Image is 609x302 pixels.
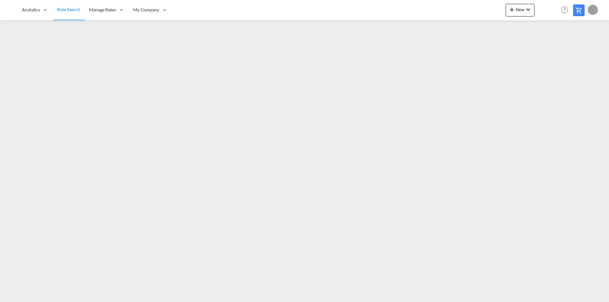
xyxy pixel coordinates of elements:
md-icon: icon-plus 400-fg [508,6,516,13]
span: Manage Rates [89,7,116,13]
span: Rate Search [57,7,80,12]
span: New [508,7,532,12]
span: Help [559,4,570,15]
button: icon-plus 400-fgNewicon-chevron-down [506,4,534,16]
span: Analytics [22,7,40,13]
md-icon: icon-chevron-down [524,6,532,13]
div: Help [559,4,573,16]
span: My Company [133,7,159,13]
